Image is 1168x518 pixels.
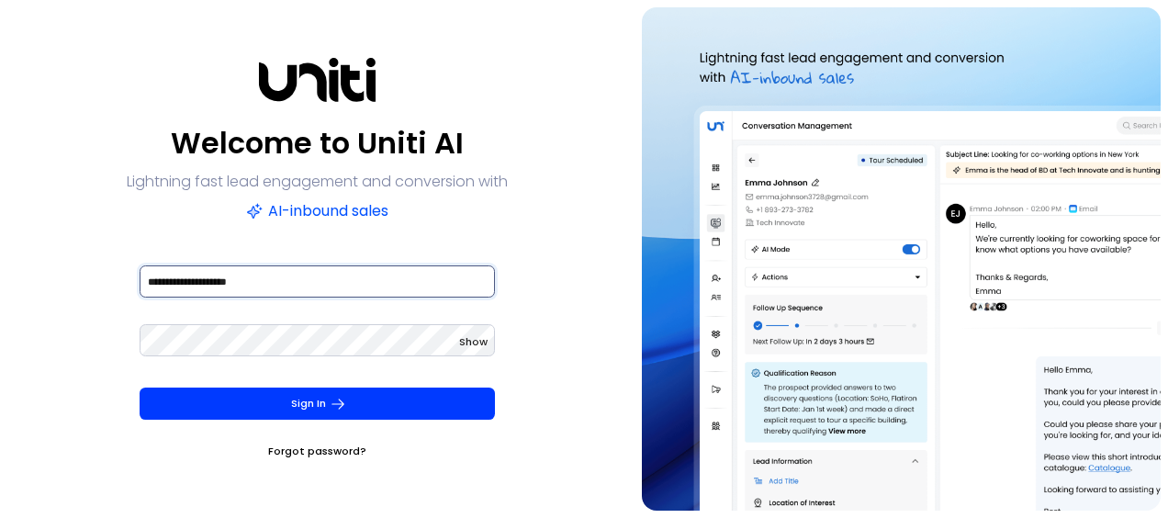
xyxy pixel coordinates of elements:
button: Sign In [140,388,495,420]
button: Show [459,332,488,351]
a: Forgot password? [268,442,366,460]
span: Show [459,334,488,349]
p: AI-inbound sales [246,198,388,224]
img: auth-hero.png [642,7,1161,511]
p: Welcome to Uniti AI [171,121,464,165]
p: Lightning fast lead engagement and conversion with [127,169,508,195]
